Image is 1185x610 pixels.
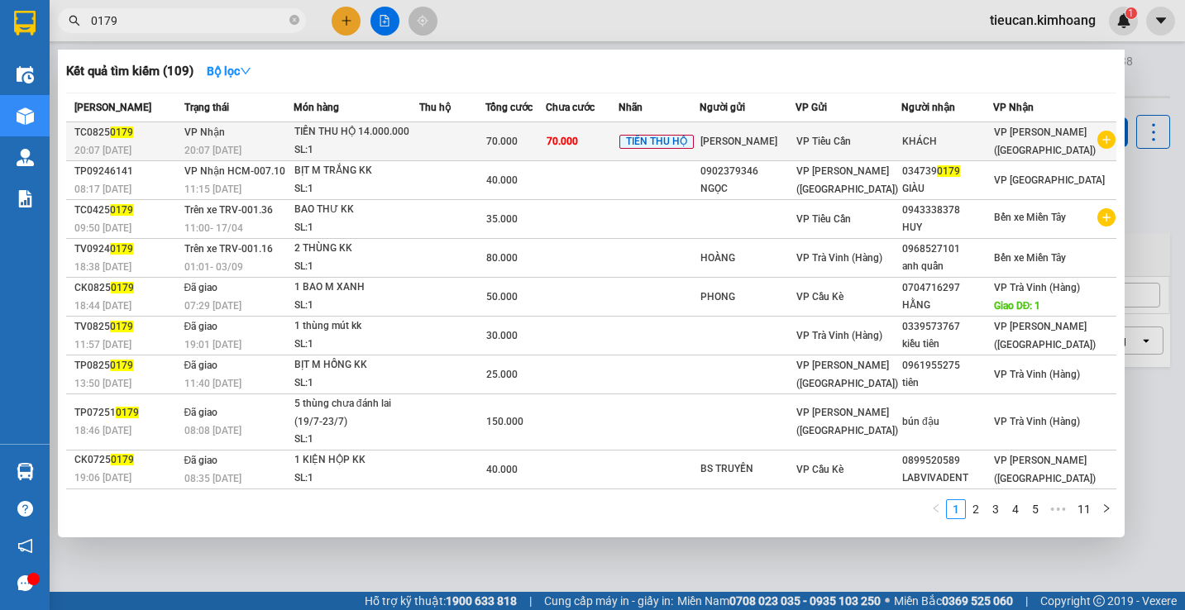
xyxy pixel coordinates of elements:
[184,165,285,177] span: VP Nhận HCM-007.10
[796,360,898,389] span: VP [PERSON_NAME] ([GEOGRAPHIC_DATA])
[110,321,133,332] span: 0179
[74,102,151,113] span: [PERSON_NAME]
[184,473,241,484] span: 08:35 [DATE]
[17,463,34,480] img: warehouse-icon
[486,330,518,341] span: 30.000
[619,102,643,113] span: Nhãn
[184,145,241,156] span: 20:07 [DATE]
[902,279,992,297] div: 0704716297
[902,452,992,469] div: 0899520589
[967,500,985,518] a: 2
[994,369,1080,380] span: VP Trà Vinh (Hàng)
[987,500,1005,518] a: 3
[547,136,578,147] span: 70.000
[994,252,1066,264] span: Bến xe Miền Tây
[902,258,992,275] div: anh quẩn
[796,291,843,303] span: VP Cầu Kè
[994,321,1096,350] span: VP [PERSON_NAME] ([GEOGRAPHIC_DATA])
[902,318,992,336] div: 0339573767
[66,63,194,80] h3: Kết quả tìm kiếm ( 109 )
[17,190,34,207] img: solution-icon
[1006,499,1025,519] li: 4
[994,174,1105,186] span: VP [GEOGRAPHIC_DATA]
[294,102,339,113] span: Món hàng
[931,503,941,513] span: left
[294,219,418,237] div: SL: 1
[796,213,851,225] span: VP Tiểu Cần
[994,212,1066,223] span: Bến xe Miền Tây
[184,102,229,113] span: Trạng thái
[74,357,179,374] div: TP0825
[184,339,241,350] span: 19:01 [DATE]
[419,102,451,113] span: Thu hộ
[294,162,418,180] div: BỊT M TRẮNG KK
[946,499,966,519] li: 1
[74,183,131,195] span: 08:17 [DATE]
[1072,499,1097,519] li: 11
[74,241,179,258] div: TV0924
[902,163,992,180] div: 034739
[184,407,218,418] span: Đã giao
[796,102,827,113] span: VP Gửi
[294,180,418,198] div: SL: 1
[796,165,898,195] span: VP [PERSON_NAME] ([GEOGRAPHIC_DATA])
[17,149,34,166] img: warehouse-icon
[1045,499,1072,519] li: Next 5 Pages
[110,204,133,216] span: 0179
[994,282,1080,293] span: VP Trà Vinh (Hàng)
[902,241,992,258] div: 0968527101
[926,499,946,519] button: left
[1101,503,1111,513] span: right
[184,183,241,195] span: 11:15 [DATE]
[184,222,243,234] span: 11:00 - 17/04
[700,133,795,150] div: [PERSON_NAME]
[902,374,992,392] div: tiên
[207,64,251,78] strong: Bộ lọc
[74,451,179,469] div: CK0725
[17,575,33,591] span: message
[1097,499,1116,519] button: right
[294,395,418,431] div: 5 thùng chưa đánh lai (19/7-23/7)
[110,243,133,255] span: 0179
[994,300,1041,312] span: Giao DĐ: 1
[74,261,131,273] span: 18:38 [DATE]
[17,501,33,517] span: question-circle
[17,107,34,125] img: warehouse-icon
[486,136,518,147] span: 70.000
[700,460,795,478] div: BS TRUYỀN
[619,135,694,150] span: TIỀN THU HỘ
[184,282,218,293] span: Đã giao
[902,180,992,198] div: GIÀU
[74,339,131,350] span: 11:57 [DATE]
[986,499,1006,519] li: 3
[902,413,992,431] div: bún đậu
[1026,500,1044,518] a: 5
[184,455,218,466] span: Đã giao
[184,300,241,312] span: 07:29 [DATE]
[966,499,986,519] li: 2
[74,378,131,389] span: 13:50 [DATE]
[184,321,218,332] span: Đã giao
[700,102,745,113] span: Người gửi
[947,500,965,518] a: 1
[294,258,418,276] div: SL: 1
[294,451,418,469] div: 1 KIỆN HỘP KK
[294,431,418,449] div: SL: 1
[14,11,36,36] img: logo-vxr
[1097,208,1116,226] span: plus-circle
[926,499,946,519] li: Previous Page
[902,336,992,353] div: kiều tiên
[110,360,133,371] span: 0179
[700,288,795,306] div: PHONG
[902,133,992,150] div: KHÁCH
[486,464,518,475] span: 40.000
[294,317,418,336] div: 1 thùng mút kk
[294,356,418,374] div: BỊT M HỒNG KK
[700,180,795,198] div: NGỌC
[796,252,882,264] span: VP Trà Vinh (Hàng)
[17,66,34,83] img: warehouse-icon
[111,282,134,293] span: 0179
[294,240,418,258] div: 2 THÙNG KK
[74,318,179,336] div: TV0825
[902,202,992,219] div: 0943338378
